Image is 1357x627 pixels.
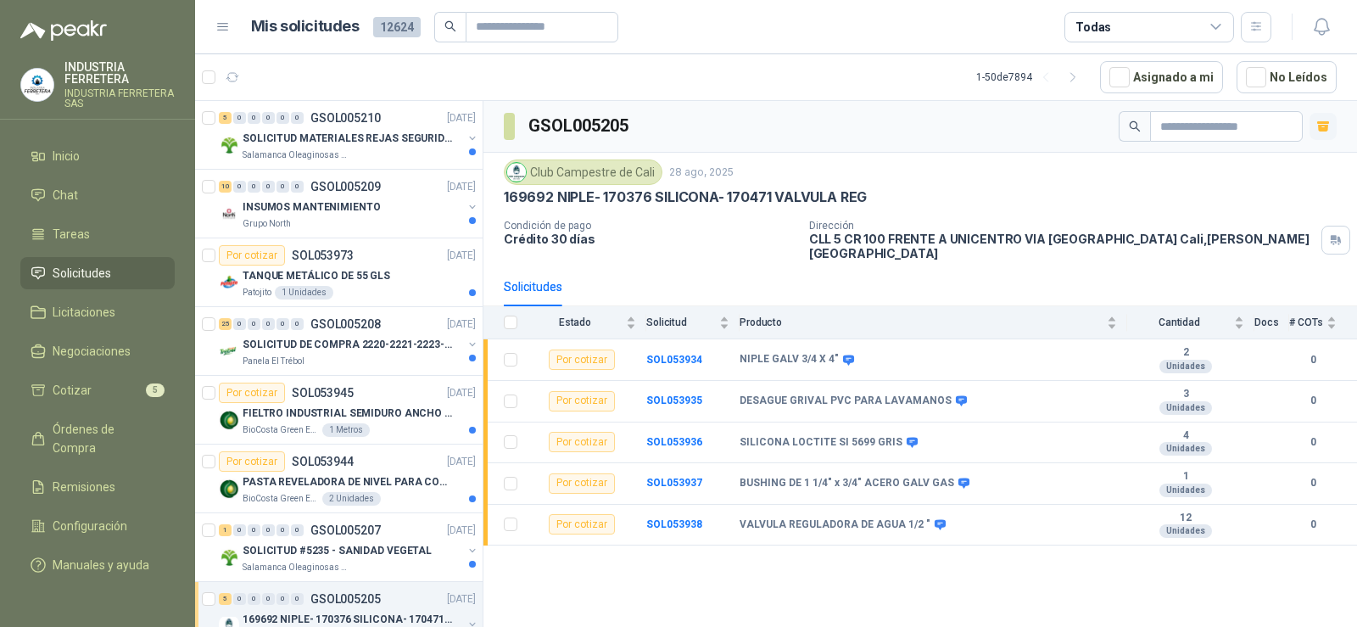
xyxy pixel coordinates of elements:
p: Panela El Trébol [243,355,304,368]
b: SOL053935 [646,395,702,406]
div: 0 [262,318,275,330]
p: Crédito 30 días [504,232,796,246]
a: Por cotizarSOL053945[DATE] Company LogoFIELTRO INDUSTRIAL SEMIDURO ANCHO 25 MMBioCosta Green Ener... [195,376,483,445]
span: Estado [528,316,623,328]
div: Por cotizar [549,514,615,535]
a: Cotizar5 [20,374,175,406]
b: SILICONA LOCTITE SI 5699 GRIS [740,436,902,450]
a: Por cotizarSOL053944[DATE] Company LogoPASTA REVELADORA DE NIVEL PARA COMBUSTIBLES/ACEITES DE COL... [195,445,483,513]
span: Cantidad [1127,316,1231,328]
b: 1 [1127,470,1244,484]
p: [DATE] [447,110,476,126]
div: 0 [291,524,304,536]
th: Producto [740,306,1127,339]
p: SOL053973 [292,249,354,261]
p: GSOL005207 [310,524,381,536]
div: Por cotizar [549,473,615,494]
p: [DATE] [447,248,476,264]
a: SOL053938 [646,518,702,530]
p: Salamanca Oleaginosas SAS [243,561,349,574]
div: Por cotizar [219,245,285,266]
div: 1 - 50 de 7894 [976,64,1086,91]
a: Chat [20,179,175,211]
p: CLL 5 CR 100 FRENTE A UNICENTRO VIA [GEOGRAPHIC_DATA] Cali , [PERSON_NAME][GEOGRAPHIC_DATA] [809,232,1315,260]
img: Company Logo [507,163,526,182]
span: Producto [740,316,1103,328]
span: Configuración [53,517,127,535]
b: VALVULA REGULADORA DE AGUA 1/2 " [740,518,930,532]
p: INDUSTRIA FERRETERA SAS [64,88,175,109]
div: 0 [248,524,260,536]
div: Unidades [1159,401,1212,415]
div: 0 [248,112,260,124]
th: Estado [528,306,646,339]
div: 0 [248,593,260,605]
a: SOL053937 [646,477,702,489]
div: Por cotizar [219,383,285,403]
div: 0 [262,112,275,124]
b: 0 [1289,393,1337,409]
span: Cotizar [53,381,92,400]
div: 0 [233,181,246,193]
div: 5 [219,593,232,605]
th: Docs [1254,306,1289,339]
p: FIELTRO INDUSTRIAL SEMIDURO ANCHO 25 MM [243,406,454,422]
div: 1 Metros [322,423,370,437]
div: 0 [262,524,275,536]
span: search [1129,120,1141,132]
img: Logo peakr [20,20,107,41]
p: PASTA REVELADORA DE NIVEL PARA COMBUSTIBLES/ACEITES DE COLOR ROSADA marca kolor kut [243,474,454,490]
a: Licitaciones [20,296,175,328]
span: Licitaciones [53,303,115,322]
th: # COTs [1289,306,1357,339]
span: Chat [53,186,78,204]
a: Solicitudes [20,257,175,289]
b: 3 [1127,388,1244,401]
div: 0 [262,593,275,605]
a: Negociaciones [20,335,175,367]
div: 0 [248,318,260,330]
img: Company Logo [21,69,53,101]
p: Condición de pago [504,220,796,232]
div: 0 [291,112,304,124]
span: Solicitud [646,316,716,328]
p: Dirección [809,220,1315,232]
b: 0 [1289,434,1337,451]
div: 0 [276,112,289,124]
div: 5 [219,112,232,124]
b: 4 [1127,429,1244,443]
div: Por cotizar [549,391,615,411]
th: Cantidad [1127,306,1254,339]
span: 5 [146,383,165,397]
div: Solicitudes [504,277,562,296]
a: 10 0 0 0 0 0 GSOL005209[DATE] Company LogoINSUMOS MANTENIMIENTOGrupo North [219,176,479,231]
div: Todas [1075,18,1111,36]
p: BioCosta Green Energy S.A.S [243,423,319,437]
div: Unidades [1159,524,1212,538]
p: SOLICITUD #5235 - SANIDAD VEGETAL [243,543,432,559]
div: 0 [276,524,289,536]
b: BUSHING DE 1 1/4" x 3/4" ACERO GALV GAS [740,477,954,490]
p: [DATE] [447,523,476,539]
p: 28 ago, 2025 [669,165,734,181]
a: 1 0 0 0 0 0 GSOL005207[DATE] Company LogoSOLICITUD #5235 - SANIDAD VEGETALSalamanca Oleaginosas SAS [219,520,479,574]
span: 12624 [373,17,421,37]
div: 0 [248,181,260,193]
div: Unidades [1159,484,1212,497]
a: Manuales y ayuda [20,549,175,581]
img: Company Logo [219,135,239,155]
a: SOL053936 [646,436,702,448]
div: 0 [233,524,246,536]
b: 0 [1289,475,1337,491]
img: Company Logo [219,479,239,499]
b: 0 [1289,517,1337,533]
img: Company Logo [219,410,239,430]
p: GSOL005210 [310,112,381,124]
th: Solicitud [646,306,740,339]
a: 25 0 0 0 0 0 GSOL005208[DATE] Company LogoSOLICITUD DE COMPRA 2220-2221-2223-2224Panela El Trébol [219,314,479,368]
p: GSOL005205 [310,593,381,605]
div: 0 [276,318,289,330]
p: [DATE] [447,454,476,470]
